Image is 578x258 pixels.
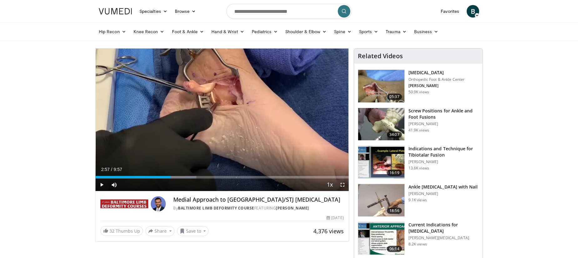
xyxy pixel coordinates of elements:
div: By FEATURING [173,205,343,211]
p: 13.6K views [408,166,429,171]
a: Specialties [136,5,171,18]
span: 34:07 [387,132,402,138]
img: Baltimore Limb Deformity Course [100,196,148,211]
span: / [111,167,112,172]
div: [DATE] [327,215,343,221]
span: 16:19 [387,170,402,176]
img: d06e34d7-2aee-48bc-9eb9-9d6afd40d332.150x105_q85_crop-smart_upscale.jpg [358,146,404,178]
img: VuMedi Logo [99,8,132,14]
a: Spine [330,25,355,38]
span: 32 [109,228,114,234]
h4: Related Videos [358,52,403,60]
p: [PERSON_NAME] [408,159,479,164]
span: 9:57 [114,167,122,172]
a: Shoulder & Elbow [281,25,330,38]
p: Orthopedic Foot & Ankle Center [408,77,465,82]
a: [PERSON_NAME] [276,205,309,211]
p: 41.9K views [408,128,429,133]
a: Foot & Ankle [168,25,208,38]
a: 05:37 [MEDICAL_DATA] Orthopedic Foot & Ankle Center [PERSON_NAME] 50.9K views [358,70,479,103]
p: 9.1K views [408,198,427,203]
button: Playback Rate [324,178,336,191]
span: 05:37 [387,94,402,100]
span: 4,376 views [313,227,344,235]
a: Hip Recon [95,25,130,38]
a: 34:07 Screw Positions for Ankle and Foot Fusions [PERSON_NAME] 41.9K views [358,108,479,141]
a: Trauma [382,25,410,38]
a: Baltimore Limb Deformity Course [178,205,254,211]
input: Search topics, interventions [226,4,352,19]
p: 8.2K views [408,242,427,247]
button: Fullscreen [336,178,349,191]
h3: Indications and Technique for Tibiotalar Fusion [408,146,479,158]
h4: Medial Approach to [GEOGRAPHIC_DATA]/STJ [MEDICAL_DATA] [173,196,343,203]
img: Avatar [151,196,166,211]
h3: Current Indications for [MEDICAL_DATA] [408,222,479,234]
button: Share [145,226,175,236]
p: [PERSON_NAME][MEDICAL_DATA] [408,235,479,240]
h3: [MEDICAL_DATA] [408,70,465,76]
a: 16:19 Indications and Technique for Tibiotalar Fusion [PERSON_NAME] 13.6K views [358,146,479,179]
img: 08e4fd68-ad3e-4a26-8c77-94a65c417943.150x105_q85_crop-smart_upscale.jpg [358,222,404,255]
a: Sports [355,25,382,38]
img: 66dbdZ4l16WiJhSn4xMDoxOjBrO-I4W8.150x105_q85_crop-smart_upscale.jpg [358,184,404,217]
a: Pediatrics [248,25,281,38]
p: [PERSON_NAME] [408,83,465,88]
span: 06:14 [387,246,402,252]
button: Play [95,178,108,191]
a: B [467,5,479,18]
a: Favorites [437,5,463,18]
a: 32 Thumbs Up [100,226,143,236]
h3: Ankle [MEDICAL_DATA] with Nail [408,184,478,190]
a: Browse [171,5,200,18]
span: 2:57 [101,167,109,172]
a: Knee Recon [130,25,168,38]
div: Progress Bar [95,176,349,178]
a: 18:56 Ankle [MEDICAL_DATA] with Nail [PERSON_NAME] 9.1K views [358,184,479,217]
p: [PERSON_NAME] [408,191,478,196]
h3: Screw Positions for Ankle and Foot Fusions [408,108,479,120]
p: 50.9K views [408,90,429,95]
button: Mute [108,178,120,191]
img: 67572_0000_3.png.150x105_q85_crop-smart_upscale.jpg [358,108,404,141]
a: Business [410,25,442,38]
video-js: Video Player [95,49,349,191]
a: Hand & Wrist [208,25,248,38]
span: 18:56 [387,208,402,214]
a: 06:14 Current Indications for [MEDICAL_DATA] [PERSON_NAME][MEDICAL_DATA] 8.2K views [358,222,479,255]
img: 545635_3.png.150x105_q85_crop-smart_upscale.jpg [358,70,404,102]
button: Save to [177,226,209,236]
p: [PERSON_NAME] [408,121,479,126]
